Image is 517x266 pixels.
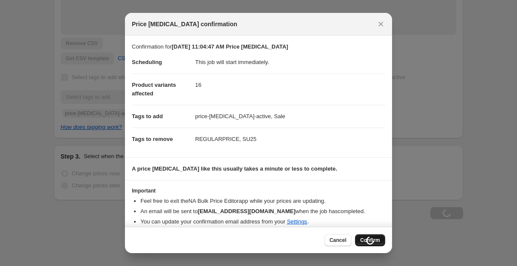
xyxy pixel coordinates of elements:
[140,197,385,205] li: Feel free to exit the NA Bulk Price Editor app while your prices are updating.
[330,237,346,244] span: Cancel
[140,207,385,216] li: An email will be sent to when the job has completed .
[324,234,352,246] button: Cancel
[132,20,237,28] span: Price [MEDICAL_DATA] confirmation
[132,82,176,97] span: Product variants affected
[132,136,173,142] span: Tags to remove
[195,73,385,96] dd: 16
[375,18,387,30] button: Close
[132,113,163,119] span: Tags to add
[132,187,385,194] h3: Important
[140,217,385,226] li: You can update your confirmation email address from your .
[195,128,385,150] dd: REGULARPRICE, SU25
[132,165,337,172] b: A price [MEDICAL_DATA] like this usually takes a minute or less to complete.
[195,51,385,73] dd: This job will start immediately.
[198,208,296,214] b: [EMAIL_ADDRESS][DOMAIN_NAME]
[195,105,385,128] dd: price-[MEDICAL_DATA]-active, Sale
[287,218,307,225] a: Settings
[132,59,162,65] span: Scheduling
[132,43,385,51] p: Confirmation for
[171,43,288,50] b: [DATE] 11:04:47 AM Price [MEDICAL_DATA]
